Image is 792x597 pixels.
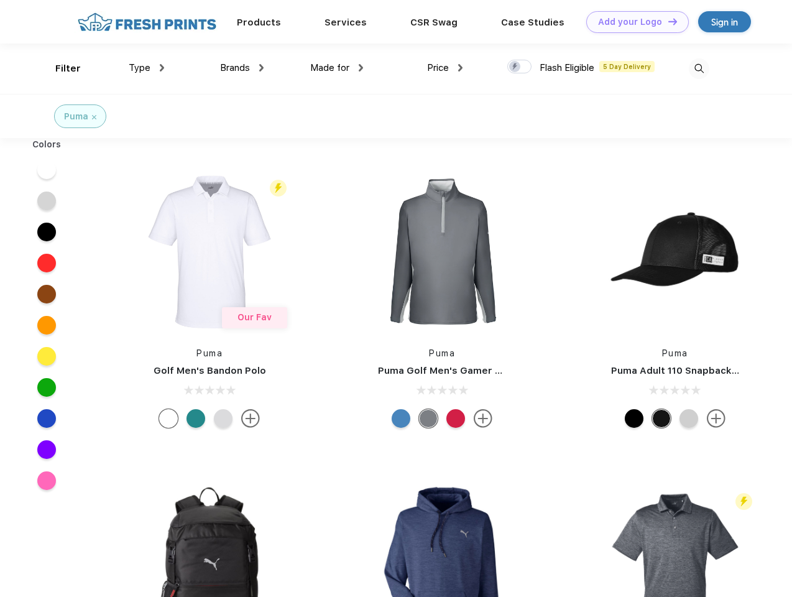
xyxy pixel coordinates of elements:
span: Made for [310,62,349,73]
div: High Rise [214,409,233,428]
div: Colors [23,138,71,151]
img: func=resize&h=266 [359,169,525,335]
a: Puma [662,348,688,358]
span: Our Fav [237,312,272,322]
img: dropdown.png [458,64,463,72]
div: Bright White [159,409,178,428]
img: func=resize&h=266 [592,169,758,335]
img: more.svg [474,409,492,428]
img: more.svg [707,409,725,428]
div: Pma Blk Pma Blk [625,409,643,428]
img: func=resize&h=266 [127,169,292,335]
img: filter_cancel.svg [92,115,96,119]
span: Price [427,62,449,73]
div: Puma [64,110,88,123]
a: Products [237,17,281,28]
img: dropdown.png [359,64,363,72]
a: Puma [196,348,223,358]
img: desktop_search.svg [689,58,709,79]
span: Brands [220,62,250,73]
div: Sign in [711,15,738,29]
span: Type [129,62,150,73]
img: dropdown.png [259,64,264,72]
img: more.svg [241,409,260,428]
img: DT [668,18,677,25]
div: Quarry Brt Whit [679,409,698,428]
a: Puma Golf Men's Gamer Golf Quarter-Zip [378,365,574,376]
div: Green Lagoon [186,409,205,428]
a: Services [325,17,367,28]
img: fo%20logo%202.webp [74,11,220,33]
img: dropdown.png [160,64,164,72]
a: Puma [429,348,455,358]
div: Bright Cobalt [392,409,410,428]
div: Quiet Shade [419,409,438,428]
a: Sign in [698,11,751,32]
div: Ski Patrol [446,409,465,428]
div: Pma Blk with Pma Blk [652,409,671,428]
span: Flash Eligible [540,62,594,73]
span: 5 Day Delivery [599,61,655,72]
div: Filter [55,62,81,76]
div: Add your Logo [598,17,662,27]
a: CSR Swag [410,17,458,28]
a: Golf Men's Bandon Polo [154,365,266,376]
img: flash_active_toggle.svg [735,493,752,510]
img: flash_active_toggle.svg [270,180,287,197]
